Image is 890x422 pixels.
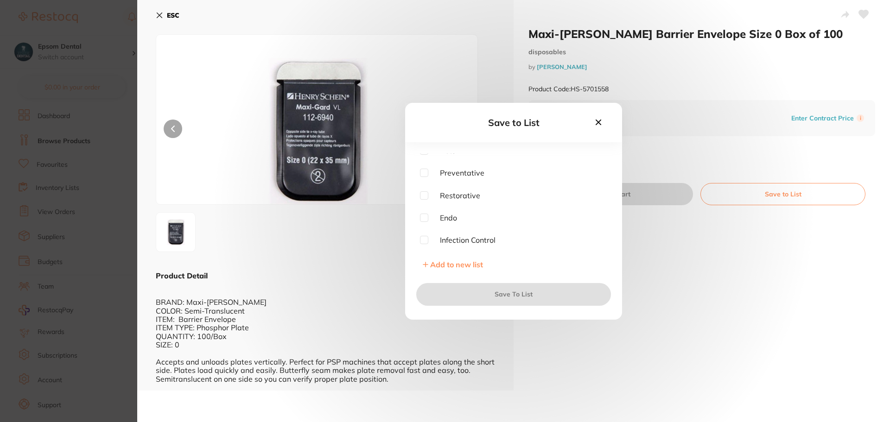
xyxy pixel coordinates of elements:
[428,191,480,200] span: Restorative
[416,283,611,305] button: Save To List
[428,146,460,155] span: Retail
[428,214,457,222] span: Endo
[488,117,540,128] span: Save to List
[428,236,496,244] span: Infection Control
[428,169,484,177] span: Preventative
[420,260,486,269] button: Add to new list
[430,260,483,269] span: Add to new list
